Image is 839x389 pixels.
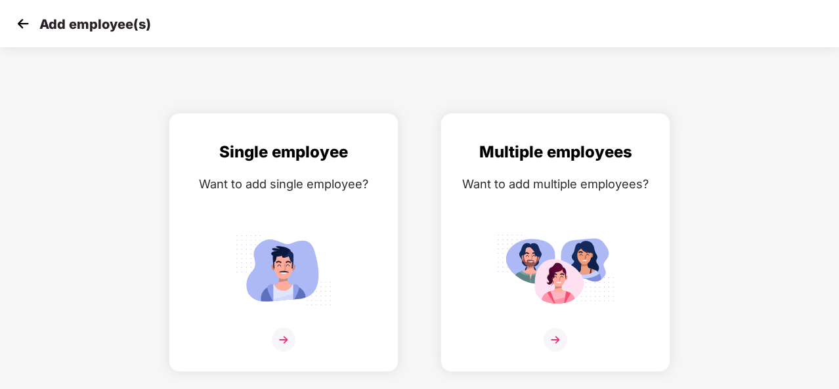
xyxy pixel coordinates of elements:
[454,174,656,194] div: Want to add multiple employees?
[39,16,151,32] p: Add employee(s)
[183,174,385,194] div: Want to add single employee?
[183,140,385,165] div: Single employee
[454,140,656,165] div: Multiple employees
[225,229,343,311] img: svg+xml;base64,PHN2ZyB4bWxucz0iaHR0cDovL3d3dy53My5vcmcvMjAwMC9zdmciIGlkPSJTaW5nbGVfZW1wbG95ZWUiIH...
[272,328,295,352] img: svg+xml;base64,PHN2ZyB4bWxucz0iaHR0cDovL3d3dy53My5vcmcvMjAwMC9zdmciIHdpZHRoPSIzNiIgaGVpZ2h0PSIzNi...
[544,328,567,352] img: svg+xml;base64,PHN2ZyB4bWxucz0iaHR0cDovL3d3dy53My5vcmcvMjAwMC9zdmciIHdpZHRoPSIzNiIgaGVpZ2h0PSIzNi...
[13,14,33,33] img: svg+xml;base64,PHN2ZyB4bWxucz0iaHR0cDovL3d3dy53My5vcmcvMjAwMC9zdmciIHdpZHRoPSIzMCIgaGVpZ2h0PSIzMC...
[496,229,614,311] img: svg+xml;base64,PHN2ZyB4bWxucz0iaHR0cDovL3d3dy53My5vcmcvMjAwMC9zdmciIGlkPSJNdWx0aXBsZV9lbXBsb3llZS...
